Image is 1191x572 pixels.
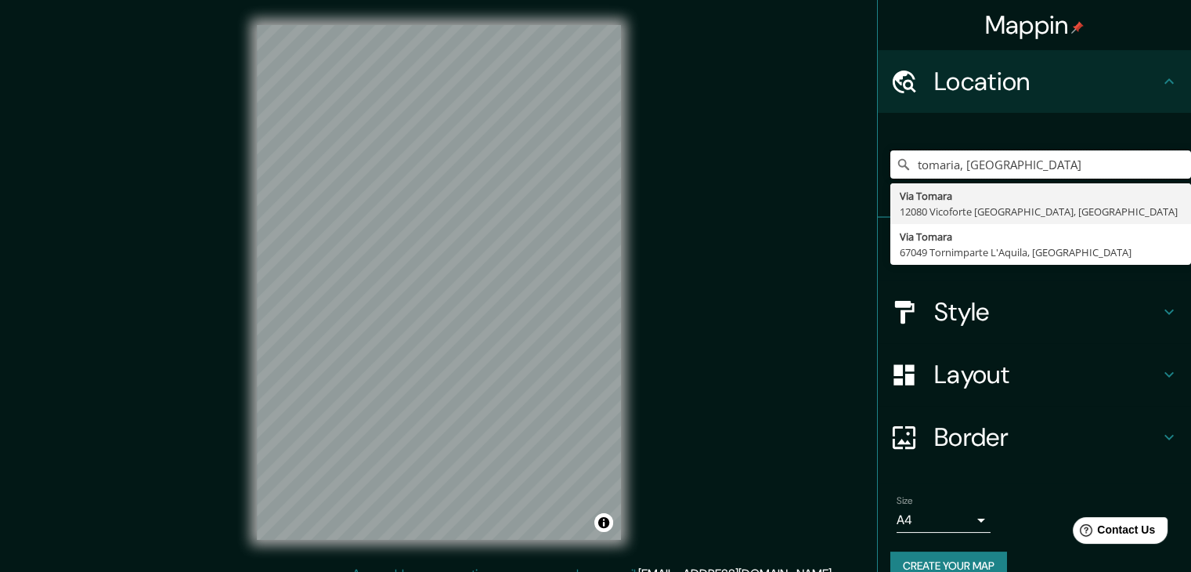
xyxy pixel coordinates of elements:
h4: Location [934,66,1160,97]
h4: Mappin [985,9,1085,41]
input: Pick your city or area [890,150,1191,179]
div: A4 [897,508,991,533]
div: Layout [878,343,1191,406]
div: Via Tomara [900,229,1182,244]
h4: Pins [934,234,1160,265]
img: pin-icon.png [1071,21,1084,34]
div: Border [878,406,1191,469]
div: 67049 Tornimparte L'Aquila, [GEOGRAPHIC_DATA] [900,244,1182,260]
iframe: Help widget launcher [1052,511,1174,555]
h4: Border [934,422,1160,453]
h4: Style [934,296,1160,328]
div: Pins [878,218,1191,281]
div: 12080 Vicoforte [GEOGRAPHIC_DATA], [GEOGRAPHIC_DATA] [900,204,1182,219]
div: Via Tomara [900,188,1182,204]
label: Size [897,494,913,508]
canvas: Map [257,25,621,540]
div: Location [878,50,1191,113]
h4: Layout [934,359,1160,390]
button: Toggle attribution [594,513,613,532]
div: Style [878,281,1191,343]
